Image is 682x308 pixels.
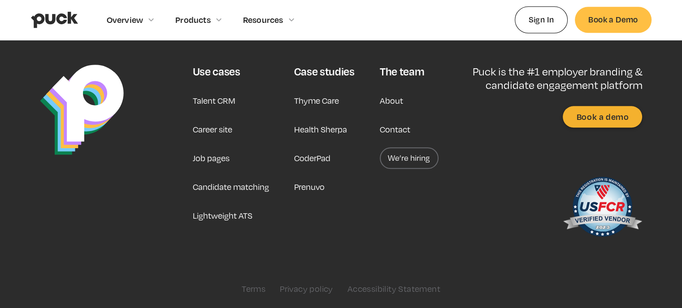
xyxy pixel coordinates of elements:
[380,90,403,111] a: About
[294,176,325,198] a: Prenuvo
[192,205,252,226] a: Lightweight ATS
[294,65,355,78] div: Case studies
[175,15,211,25] div: Products
[294,147,330,169] a: CoderPad
[242,284,265,294] a: Terms
[294,119,347,140] a: Health Sherpa
[294,90,339,111] a: Thyme Care
[107,15,143,25] div: Overview
[515,6,568,33] a: Sign In
[380,147,439,169] a: We’re hiring
[243,15,283,25] div: Resources
[192,147,229,169] a: Job pages
[192,90,235,111] a: Talent CRM
[192,119,232,140] a: Career site
[575,7,651,32] a: Book a Demo
[380,65,424,78] div: The team
[40,65,124,155] img: Puck Logo
[192,65,240,78] div: Use cases
[192,176,269,198] a: Candidate matching
[563,106,642,128] a: Book a demo
[380,119,410,140] a: Contact
[447,65,643,92] p: Puck is the #1 employer branding & candidate engagement platform
[348,284,440,294] a: Accessibility Statement
[562,172,642,244] img: US Federal Contractor Registration System for Award Management Verified Vendor Seal
[280,284,333,294] a: Privacy policy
